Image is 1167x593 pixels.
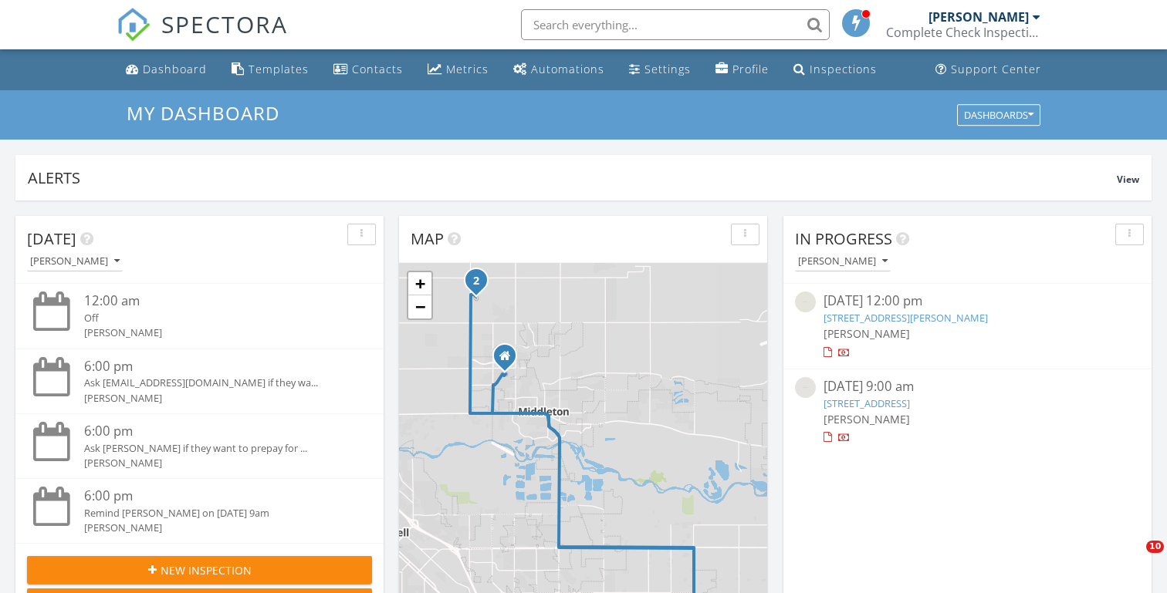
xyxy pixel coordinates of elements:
button: New Inspection [27,556,372,584]
a: Dashboard [120,56,213,84]
div: [PERSON_NAME] [84,325,343,340]
div: [PERSON_NAME] [84,521,343,535]
a: [DATE] 9:00 am [STREET_ADDRESS] [PERSON_NAME] [795,377,1140,446]
div: [PERSON_NAME] [30,256,120,267]
div: Remind [PERSON_NAME] on [DATE] 9am [84,506,343,521]
button: [PERSON_NAME] [795,251,891,272]
a: Zoom out [408,295,431,318]
span: In Progress [795,228,892,249]
div: 6:00 pm [84,422,343,441]
span: [DATE] [27,228,76,249]
span: Map [411,228,444,249]
input: Search everything... [521,9,830,40]
span: New Inspection [161,562,252,578]
div: 1789 Windmill Springs Ct, MIDDLETON Idaho 83644 [505,355,514,365]
div: [DATE] 9:00 am [824,377,1111,396]
div: Settings [644,62,691,76]
span: [PERSON_NAME] [824,326,910,341]
div: 6:00 pm [84,357,343,376]
div: 25534 Quail Hl Ln , Caldwell, ID 83607 [476,280,485,289]
a: Support Center [929,56,1047,84]
div: [PERSON_NAME] [929,9,1029,25]
div: Support Center [951,62,1041,76]
i: 2 [473,276,479,287]
span: View [1117,173,1139,186]
div: Metrics [446,62,489,76]
a: Zoom in [408,272,431,295]
div: Templates [249,62,309,76]
div: Dashboards [964,110,1033,120]
div: Ask [EMAIL_ADDRESS][DOMAIN_NAME] if they wa... [84,376,343,390]
span: 10 [1146,541,1164,553]
div: Off [84,311,343,325]
div: Complete Check Inspections, LLC [886,25,1040,40]
div: [DATE] 12:00 pm [824,291,1111,311]
div: Alerts [28,167,1117,188]
a: Contacts [327,56,409,84]
img: streetview [795,377,816,398]
div: Automations [531,62,604,76]
button: [PERSON_NAME] [27,251,123,272]
span: [PERSON_NAME] [824,412,910,426]
a: Settings [623,56,697,84]
a: Metrics [421,56,495,84]
div: [PERSON_NAME] [84,456,343,470]
a: Company Profile [709,56,775,84]
a: [STREET_ADDRESS][PERSON_NAME] [824,311,988,325]
a: Inspections [787,56,883,84]
a: Automations (Basic) [507,56,611,84]
div: 12:00 am [84,291,343,311]
div: [PERSON_NAME] [798,256,888,267]
img: streetview [795,291,816,312]
img: The Best Home Inspection Software - Spectora [117,8,151,42]
div: [PERSON_NAME] [84,391,343,406]
a: Templates [225,56,315,84]
div: Inspections [810,62,877,76]
button: Dashboards [957,104,1040,126]
a: [STREET_ADDRESS] [824,396,910,410]
div: Profile [732,62,769,76]
div: Dashboard [143,62,207,76]
div: 6:00 pm [84,487,343,506]
div: Ask [PERSON_NAME] if they want to prepay for ... [84,441,343,456]
div: Contacts [352,62,403,76]
span: SPECTORA [161,8,288,40]
a: [DATE] 12:00 pm [STREET_ADDRESS][PERSON_NAME] [PERSON_NAME] [795,291,1140,360]
span: My Dashboard [127,100,279,126]
a: SPECTORA [117,21,288,53]
iframe: Intercom live chat [1115,541,1152,578]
